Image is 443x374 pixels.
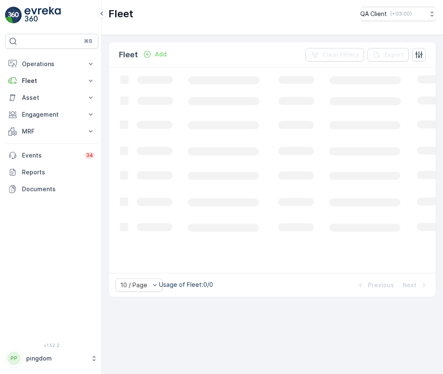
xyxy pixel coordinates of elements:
[22,77,81,85] p: Fleet
[5,56,98,72] button: Operations
[355,280,395,290] button: Previous
[22,185,95,193] p: Documents
[390,11,412,17] p: ( +03:00 )
[360,10,387,18] p: QA Client
[24,7,61,24] img: logo_light-DOdMpM7g.png
[305,48,364,61] button: Clear Filters
[22,110,81,119] p: Engagement
[22,60,81,68] p: Operations
[5,181,98,198] a: Documents
[5,350,98,367] button: PPpingdom
[7,352,21,365] div: PP
[22,168,95,176] p: Reports
[22,93,81,102] p: Asset
[368,281,394,289] p: Previous
[155,50,167,59] p: Add
[22,127,81,136] p: MRF
[402,280,429,290] button: Next
[402,281,416,289] p: Next
[84,38,92,45] p: ⌘B
[5,123,98,140] button: MRF
[5,106,98,123] button: Engagement
[5,89,98,106] button: Asset
[367,48,409,61] button: Export
[108,7,133,21] p: Fleet
[5,72,98,89] button: Fleet
[5,147,98,164] a: Events34
[384,51,404,59] p: Export
[5,343,98,348] span: v 1.52.2
[322,51,359,59] p: Clear Filters
[140,49,170,59] button: Add
[159,280,213,289] p: Usage of Fleet : 0/0
[86,152,93,159] p: 34
[22,151,79,160] p: Events
[5,7,22,24] img: logo
[5,164,98,181] a: Reports
[119,49,138,61] p: Fleet
[26,354,86,363] p: pingdom
[360,7,436,21] button: QA Client(+03:00)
